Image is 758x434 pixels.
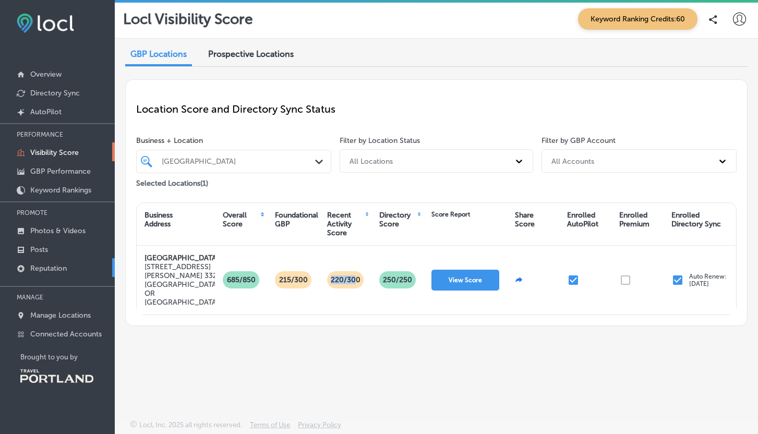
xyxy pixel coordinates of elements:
[619,211,649,228] div: Enrolled Premium
[223,211,259,228] div: Overall Score
[145,254,219,262] strong: [GEOGRAPHIC_DATA]
[123,10,253,28] p: Locl Visibility Score
[208,49,294,59] span: Prospective Locations
[551,156,594,165] div: All Accounts
[162,157,316,166] div: [GEOGRAPHIC_DATA]
[130,49,187,59] span: GBP Locations
[350,156,393,165] div: All Locations
[379,211,416,228] div: Directory Score
[567,211,598,237] div: Enrolled AutoPilot
[340,136,420,145] label: Filter by Location Status
[689,273,727,287] p: Auto Renew: [DATE]
[327,211,364,237] div: Recent Activity Score
[145,211,173,228] div: Business Address
[30,264,67,273] p: Reputation
[139,421,242,429] p: Locl, Inc. 2025 all rights reserved.
[30,70,62,79] p: Overview
[275,271,312,288] p: 215/300
[327,271,365,288] p: 220/300
[30,89,80,98] p: Directory Sync
[30,245,48,254] p: Posts
[30,107,62,116] p: AutoPilot
[578,8,697,30] span: Keyword Ranking Credits: 60
[30,311,91,320] p: Manage Locations
[542,136,616,145] label: Filter by GBP Account
[431,270,499,291] button: View Score
[136,175,208,188] p: Selected Locations ( 1 )
[30,226,86,235] p: Photos & Videos
[30,167,91,176] p: GBP Performance
[379,271,416,288] p: 250 /250
[17,14,74,33] img: fda3e92497d09a02dc62c9cd864e3231.png
[250,421,290,434] a: Terms of Use
[671,211,721,228] div: Enrolled Directory Sync
[30,330,102,339] p: Connected Accounts
[223,271,260,288] p: 685/850
[298,421,341,434] a: Privacy Policy
[136,136,331,145] span: Business + Location
[145,262,221,307] p: [STREET_ADDRESS] [PERSON_NAME] 332 [GEOGRAPHIC_DATA], OR [GEOGRAPHIC_DATA]
[136,103,737,115] p: Location Score and Directory Sync Status
[20,353,115,361] p: Brought to you by
[431,211,470,218] div: Score Report
[20,369,93,383] img: Travel Portland
[515,211,535,228] div: Share Score
[275,211,318,228] div: Foundational GBP
[30,148,79,157] p: Visibility Score
[30,186,91,195] p: Keyword Rankings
